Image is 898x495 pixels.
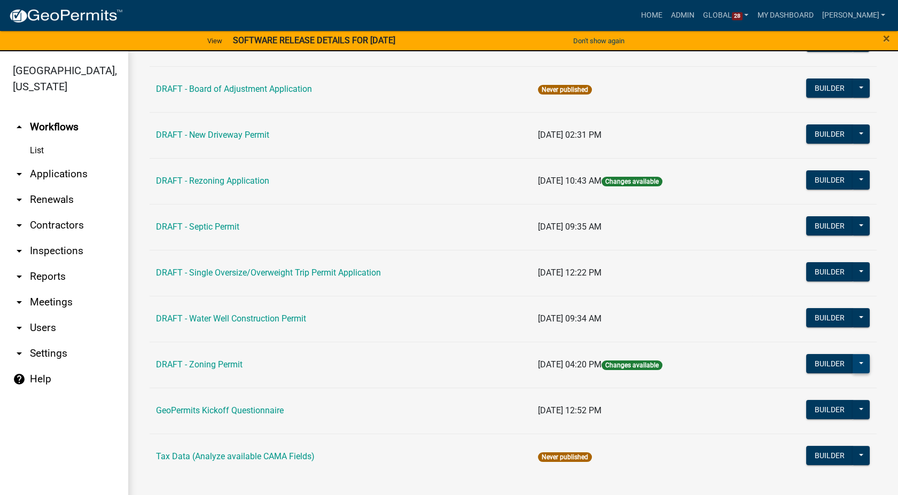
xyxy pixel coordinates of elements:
[806,308,853,327] button: Builder
[156,222,239,232] a: DRAFT - Septic Permit
[538,359,602,370] span: [DATE] 04:20 PM
[637,5,667,26] a: Home
[13,296,26,309] i: arrow_drop_down
[203,32,227,50] a: View
[806,262,853,281] button: Builder
[13,193,26,206] i: arrow_drop_down
[538,222,602,232] span: [DATE] 09:35 AM
[13,321,26,334] i: arrow_drop_down
[156,313,306,324] a: DRAFT - Water Well Construction Permit
[806,78,853,98] button: Builder
[806,124,853,144] button: Builder
[156,451,315,461] a: Tax Data (Analyze available CAMA Fields)
[13,373,26,386] i: help
[883,31,890,46] span: ×
[883,32,890,45] button: Close
[817,5,889,26] a: [PERSON_NAME]
[602,177,662,186] span: Changes available
[156,359,243,370] a: DRAFT - Zoning Permit
[806,354,853,373] button: Builder
[806,446,853,465] button: Builder
[156,130,269,140] a: DRAFT - New Driveway Permit
[602,360,662,370] span: Changes available
[753,5,817,26] a: My Dashboard
[538,130,602,140] span: [DATE] 02:31 PM
[156,84,312,94] a: DRAFT - Board of Adjustment Application
[538,176,602,186] span: [DATE] 10:43 AM
[538,268,602,278] span: [DATE] 12:22 PM
[569,32,629,50] button: Don't show again
[13,219,26,232] i: arrow_drop_down
[156,405,284,415] a: GeoPermits Kickoff Questionnaire
[806,216,853,235] button: Builder
[806,170,853,190] button: Builder
[732,12,743,21] span: 28
[538,313,602,324] span: [DATE] 09:34 AM
[13,245,26,257] i: arrow_drop_down
[538,85,592,95] span: Never published
[13,168,26,180] i: arrow_drop_down
[699,5,753,26] a: Global28
[667,5,699,26] a: Admin
[806,400,853,419] button: Builder
[13,347,26,360] i: arrow_drop_down
[13,270,26,283] i: arrow_drop_down
[156,176,269,186] a: DRAFT - Rezoning Application
[538,452,592,462] span: Never published
[156,268,381,278] a: DRAFT - Single Oversize/Overweight Trip Permit Application
[233,35,395,45] strong: SOFTWARE RELEASE DETAILS FOR [DATE]
[13,121,26,133] i: arrow_drop_up
[538,405,602,415] span: [DATE] 12:52 PM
